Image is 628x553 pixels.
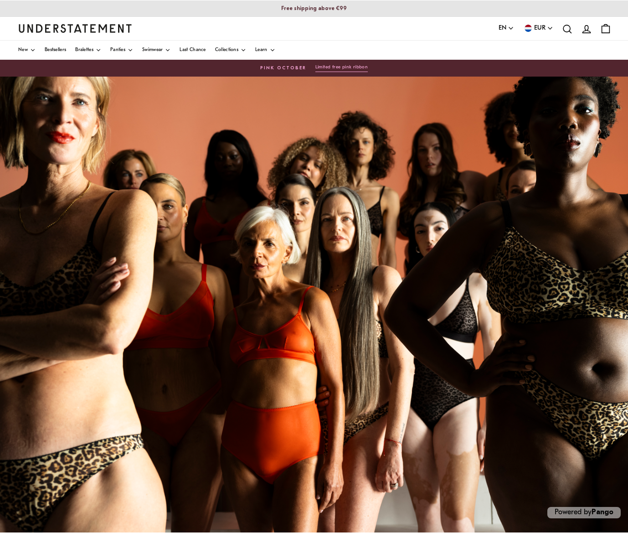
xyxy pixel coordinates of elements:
[534,23,546,33] span: EUR
[18,41,36,60] a: New
[18,48,28,52] span: New
[18,24,132,32] a: Understatement Homepage
[142,48,163,52] span: Swimwear
[142,41,170,60] a: Swimwear
[110,41,133,60] a: Panties
[215,41,246,60] a: Collections
[75,48,93,52] span: Bralettes
[547,507,621,518] p: Powered by
[180,48,206,52] span: Last Chance
[592,509,613,516] a: Pango
[499,23,514,33] button: EN
[45,41,66,60] a: Bestsellers
[523,23,553,33] button: EUR
[45,48,66,52] span: Bestsellers
[255,48,268,52] span: Learn
[255,41,275,60] a: Learn
[110,48,125,52] span: Panties
[215,48,238,52] span: Collections
[75,41,101,60] a: Bralettes
[499,23,506,33] span: EN
[180,41,206,60] a: Last Chance
[315,64,368,72] button: Limited free pink ribbon
[18,64,610,72] a: PINK OCTOBERLimited free pink ribbon
[260,65,306,72] span: PINK OCTOBER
